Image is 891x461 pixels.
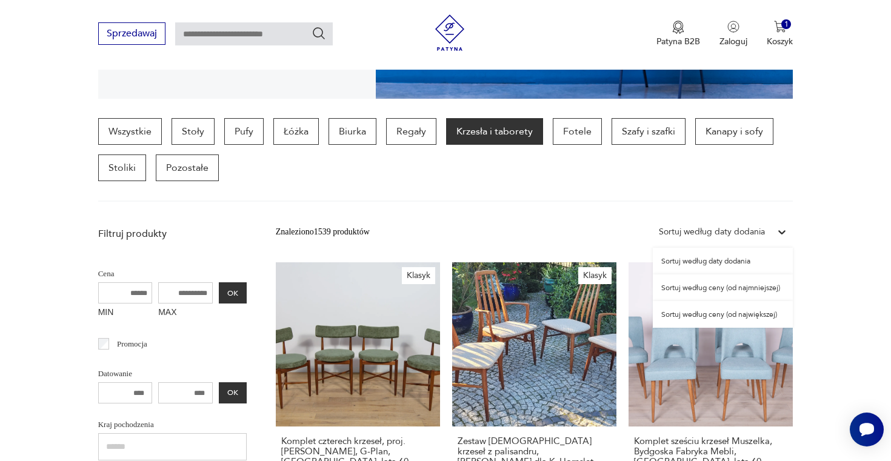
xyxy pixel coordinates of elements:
[158,303,213,323] label: MAX
[98,303,153,323] label: MIN
[219,282,247,303] button: OK
[98,227,247,240] p: Filtruj produkty
[719,21,747,47] button: Zaloguj
[656,36,700,47] p: Patyna B2B
[224,118,264,145] a: Pufy
[659,225,765,239] div: Sortuj według daty dodania
[695,118,773,145] a: Kanapy i sofy
[653,301,793,328] div: Sortuj według ceny (od największej)
[156,154,219,181] a: Pozostałe
[98,30,165,39] a: Sprzedawaj
[432,15,468,51] img: Patyna - sklep z meblami i dekoracjami vintage
[98,154,146,181] a: Stoliki
[767,21,793,47] button: 1Koszyk
[774,21,786,33] img: Ikona koszyka
[98,118,162,145] a: Wszystkie
[727,21,739,33] img: Ikonka użytkownika
[553,118,602,145] a: Fotele
[656,21,700,47] button: Patyna B2B
[273,118,319,145] a: Łóżka
[219,382,247,403] button: OK
[781,19,792,30] div: 1
[386,118,436,145] a: Regały
[656,21,700,47] a: Ikona medaluPatyna B2B
[98,418,247,431] p: Kraj pochodzenia
[117,337,147,351] p: Promocja
[329,118,376,145] a: Biurka
[767,36,793,47] p: Koszyk
[719,36,747,47] p: Zaloguj
[276,225,370,239] div: Znaleziono 1539 produktów
[98,267,247,280] p: Cena
[446,118,543,145] a: Krzesła i taborety
[98,367,247,380] p: Datowanie
[850,413,884,446] iframe: Smartsupp widget button
[312,26,326,41] button: Szukaj
[612,118,686,145] a: Szafy i szafki
[653,274,793,301] div: Sortuj według ceny (od najmniejszej)
[172,118,215,145] a: Stoły
[672,21,684,34] img: Ikona medalu
[653,248,793,274] div: Sortuj według daty dodania
[98,22,165,45] button: Sprzedawaj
